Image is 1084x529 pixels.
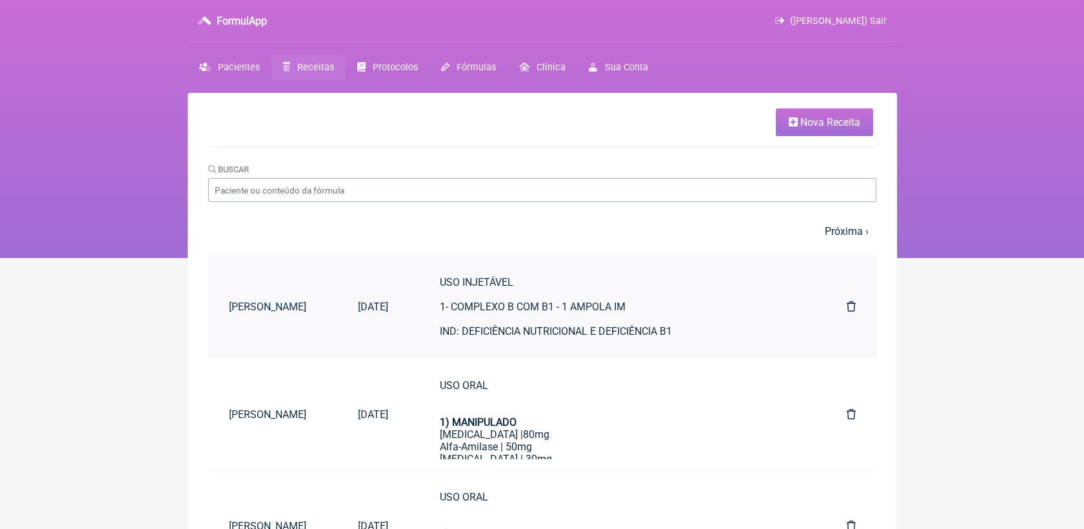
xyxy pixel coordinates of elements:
span: ([PERSON_NAME]) Sair [790,15,887,26]
a: [DATE] [337,398,409,431]
span: Protocolos [373,62,418,73]
h3: FormulApp [217,15,267,27]
strong: 1) MANIPULADO [440,416,517,428]
div: [MEDICAL_DATA] |80mg [440,428,795,441]
a: Sua Conta [577,55,659,80]
input: Paciente ou conteúdo da fórmula [208,178,876,202]
div: USO INJETÁVEL 1- COMPLEXO B COM B1 - 1 AMPOLA IM IND: DEFICIÊNCIA NUTRICIONAL E DEFICIÊNCIA B1 [440,276,795,337]
a: Nova Receita [776,108,873,136]
a: Próxima › [825,225,869,237]
span: Pacientes [218,62,260,73]
a: Clínica [508,55,577,80]
span: Clínica [537,62,566,73]
a: USO INJETÁVEL1- COMPLEXO B COM B1 - 1 AMPOLA IMIND: DEFICIÊNCIA NUTRICIONAL E DEFICIÊNCIA B1 [419,266,816,348]
div: [MEDICAL_DATA] | 30mg [440,453,795,465]
a: Protocolos [346,55,429,80]
div: Alfa-Amilase | 50mg [440,441,795,453]
a: USO ORAL1) MANIPULADO[MEDICAL_DATA] |80mgAlfa-Amilase | 50mg[MEDICAL_DATA] | 30mgPancreatina | 50... [419,369,816,459]
a: Fórmulas [429,55,508,80]
a: [PERSON_NAME] [208,290,337,323]
span: Nova Receita [800,116,860,128]
label: Buscar [208,165,250,174]
a: Receitas [271,55,346,80]
span: Fórmulas [457,62,496,73]
nav: pager [208,217,876,245]
a: [PERSON_NAME] [208,398,337,431]
div: USO ORAL [440,379,795,416]
a: ([PERSON_NAME]) Sair [775,15,886,26]
span: Sua Conta [605,62,648,73]
div: USO ORAL [440,491,795,528]
a: Pacientes [188,55,271,80]
a: [DATE] [337,290,409,323]
span: Receitas [297,62,334,73]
